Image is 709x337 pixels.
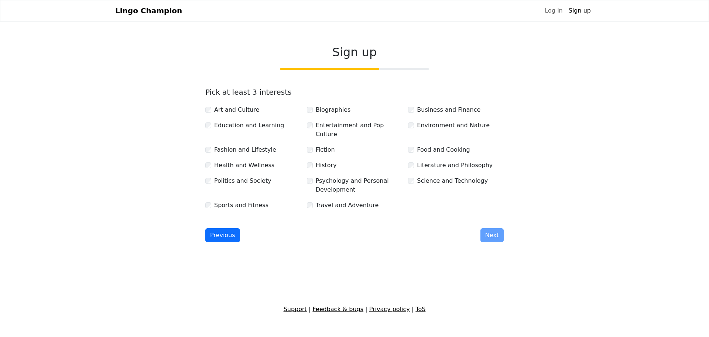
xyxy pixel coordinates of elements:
label: Health and Wellness [214,161,274,170]
div: | | | [111,305,598,314]
a: Sign up [566,3,594,18]
label: Business and Finance [417,105,480,114]
button: Previous [205,228,240,242]
h2: Sign up [205,45,504,59]
label: Fiction [316,145,335,154]
label: Environment and Nature [417,121,490,130]
label: Politics and Society [214,176,271,185]
a: Feedback & bugs [312,306,363,313]
label: Entertainment and Pop Culture [316,121,403,139]
label: Science and Technology [417,176,488,185]
label: Fashion and Lifestyle [214,145,276,154]
a: Lingo Champion [115,3,182,18]
label: Biographies [316,105,351,114]
a: Support [284,306,307,313]
label: Art and Culture [214,105,259,114]
label: Literature and Philosophy [417,161,493,170]
a: Log in [542,3,565,18]
a: ToS [415,306,425,313]
label: History [316,161,337,170]
label: Sports and Fitness [214,201,268,210]
a: Privacy policy [369,306,410,313]
label: Psychology and Personal Development [316,176,403,194]
label: Food and Cooking [417,145,470,154]
label: Pick at least 3 interests [205,88,292,97]
label: Education and Learning [214,121,284,130]
label: Travel and Adventure [316,201,379,210]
